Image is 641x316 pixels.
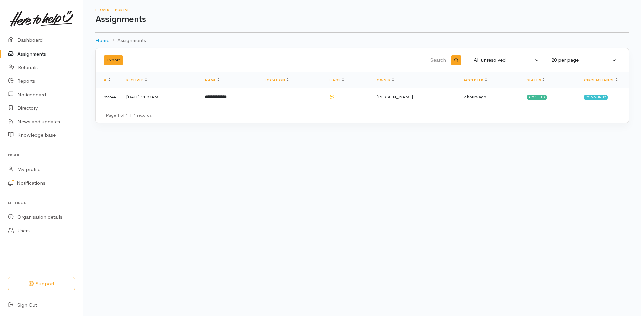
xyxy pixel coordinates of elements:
button: 20 per page [547,54,621,67]
td: [DATE] 11:37AM [121,88,200,106]
span: Community [584,95,608,100]
a: Location [265,78,288,82]
td: 89744 [96,88,121,106]
a: Name [205,78,219,82]
a: Owner [377,78,394,82]
span: | [130,112,132,118]
h6: Provider Portal [95,8,629,12]
a: Home [95,37,109,44]
div: 20 per page [551,56,611,64]
nav: breadcrumb [95,33,629,48]
a: Flags [329,78,344,82]
button: Support [8,277,75,291]
a: Status [527,78,545,82]
h6: Settings [8,198,75,207]
a: # [104,78,110,82]
button: Export [104,55,123,65]
time: 2 hours ago [464,94,486,100]
a: Circumstance [584,78,618,82]
a: Accepted [464,78,487,82]
h1: Assignments [95,15,629,24]
span: Accepted [527,95,547,100]
button: All unresolved [470,54,543,67]
small: Page 1 of 1 1 records [106,112,152,118]
input: Search [287,52,447,68]
li: Assignments [109,37,146,44]
h6: Profile [8,150,75,160]
div: All unresolved [474,56,533,64]
a: Received [126,78,147,82]
span: [PERSON_NAME] [377,94,413,100]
